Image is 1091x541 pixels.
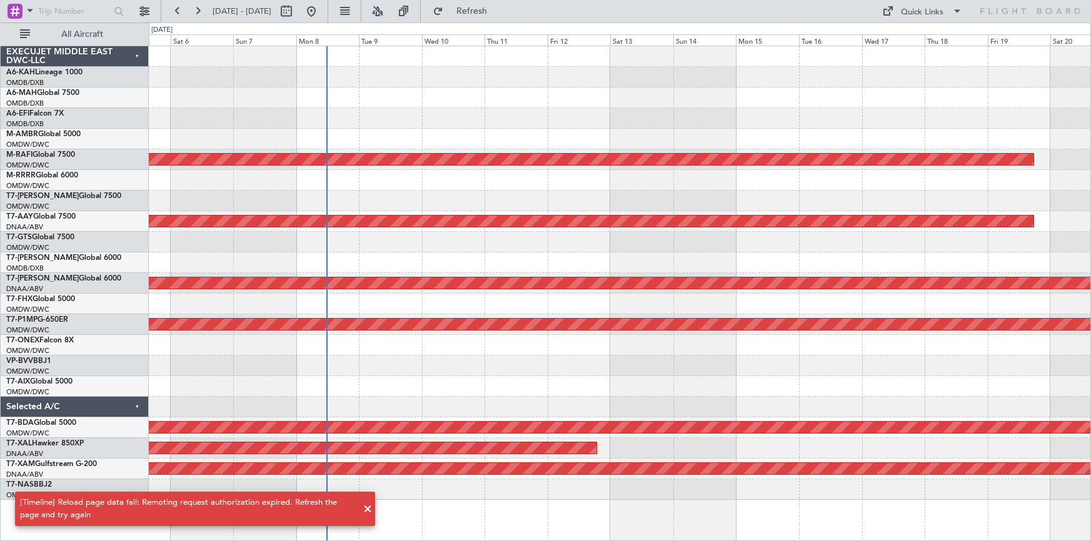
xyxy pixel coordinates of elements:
a: T7-[PERSON_NAME]Global 6000 [6,275,121,282]
a: OMDW/DWC [6,305,49,314]
div: Fri 19 [988,34,1051,46]
div: Tue 16 [799,34,862,46]
span: A6-KAH [6,69,35,76]
a: T7-AIXGlobal 5000 [6,378,73,385]
div: Wed 10 [422,34,485,46]
div: Wed 17 [862,34,925,46]
a: OMDW/DWC [6,140,49,149]
a: A6-EFIFalcon 7X [6,110,64,117]
span: T7-BDA [6,419,34,427]
span: VP-BVV [6,357,33,365]
a: OMDW/DWC [6,202,49,211]
div: Sun 7 [233,34,296,46]
a: DNAA/ABV [6,284,43,294]
a: OMDW/DWC [6,181,49,191]
a: OMDW/DWC [6,325,49,335]
div: Mon 15 [736,34,799,46]
a: DNAA/ABV [6,222,43,232]
a: A6-KAHLineage 1000 [6,69,83,76]
span: T7-GTS [6,234,32,241]
a: OMDB/DXB [6,99,44,108]
div: Fri 12 [548,34,611,46]
span: T7-[PERSON_NAME] [6,254,79,262]
span: T7-AAY [6,213,33,221]
a: OMDW/DWC [6,367,49,376]
a: VP-BVVBBJ1 [6,357,51,365]
span: T7-XAM [6,460,35,468]
div: Thu 18 [925,34,988,46]
a: DNAA/ABV [6,470,43,479]
a: T7-GTSGlobal 7500 [6,234,74,241]
a: T7-XALHawker 850XP [6,440,84,447]
div: Thu 11 [485,34,548,46]
span: T7-ONEX [6,337,39,344]
span: M-RRRR [6,172,36,179]
span: T7-FHX [6,295,33,303]
span: T7-XAL [6,440,32,447]
span: M-RAFI [6,151,33,159]
span: T7-AIX [6,378,30,385]
a: OMDB/DXB [6,119,44,129]
div: Quick Links [901,6,943,19]
a: OMDW/DWC [6,161,49,170]
a: T7-[PERSON_NAME]Global 7500 [6,192,121,200]
div: [Timeline] Reload page data fail: Remoting request authorization expired. Refresh the page and tr... [20,497,356,521]
a: DNAA/ABV [6,449,43,459]
div: Tue 9 [359,34,422,46]
span: All Aircraft [33,30,132,39]
a: T7-XAMGulfstream G-200 [6,460,97,468]
a: A6-MAHGlobal 7500 [6,89,79,97]
a: OMDW/DWC [6,429,49,438]
a: T7-AAYGlobal 7500 [6,213,76,221]
span: T7-[PERSON_NAME] [6,275,79,282]
span: A6-EFI [6,110,29,117]
span: T7-[PERSON_NAME] [6,192,79,200]
span: M-AMBR [6,131,38,138]
span: A6-MAH [6,89,37,97]
div: Mon 8 [296,34,359,46]
div: Sat 6 [171,34,234,46]
a: T7-ONEXFalcon 8X [6,337,74,344]
span: T7-P1MP [6,316,38,324]
a: OMDW/DWC [6,346,49,355]
button: Quick Links [876,1,968,21]
a: OMDB/DXB [6,264,44,273]
a: OMDW/DWC [6,243,49,252]
a: OMDW/DWC [6,387,49,397]
a: T7-[PERSON_NAME]Global 6000 [6,254,121,262]
input: Trip Number [38,2,110,21]
a: M-RAFIGlobal 7500 [6,151,75,159]
a: T7-BDAGlobal 5000 [6,419,76,427]
button: Refresh [427,1,502,21]
div: Sun 14 [673,34,737,46]
span: Refresh [446,7,498,16]
a: T7-FHXGlobal 5000 [6,295,75,303]
div: Sat 13 [610,34,673,46]
a: M-RRRRGlobal 6000 [6,172,78,179]
a: OMDB/DXB [6,78,44,87]
a: M-AMBRGlobal 5000 [6,131,81,138]
button: All Aircraft [14,24,136,44]
span: [DATE] - [DATE] [213,6,271,17]
a: T7-P1MPG-650ER [6,316,68,324]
